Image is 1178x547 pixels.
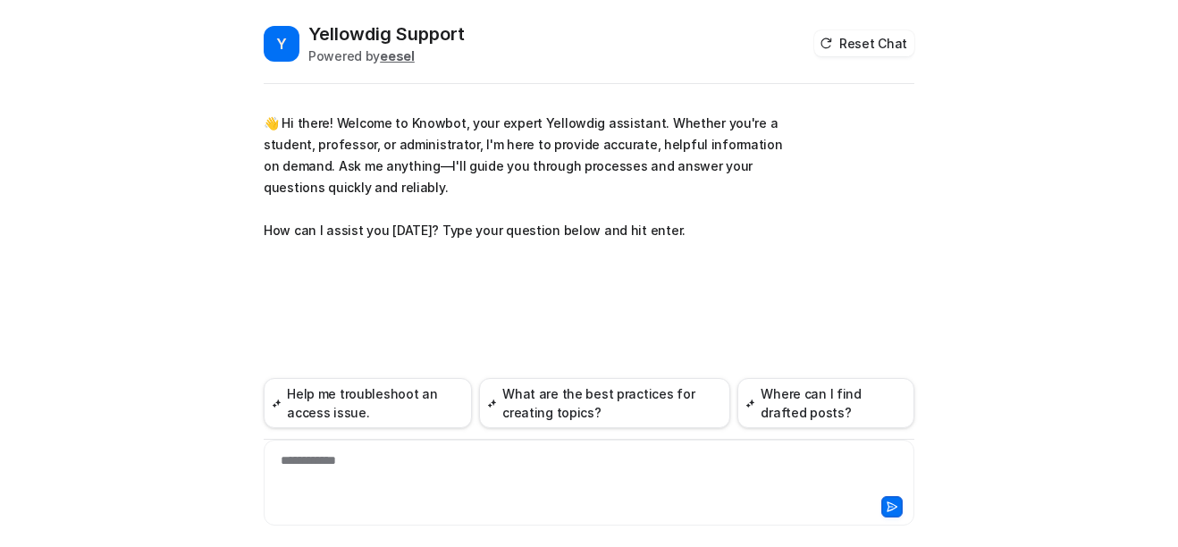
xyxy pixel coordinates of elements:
b: eesel [380,48,415,63]
div: Powered by [308,46,465,65]
button: What are the best practices for creating topics? [479,378,730,428]
span: Y [264,26,299,62]
button: Reset Chat [814,30,914,56]
button: Where can I find drafted posts? [737,378,914,428]
button: Help me troubleshoot an access issue. [264,378,472,428]
h2: Yellowdig Support [308,21,465,46]
p: 👋 Hi there! Welcome to Knowbot, your expert Yellowdig assistant. Whether you're a student, profes... [264,113,787,241]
